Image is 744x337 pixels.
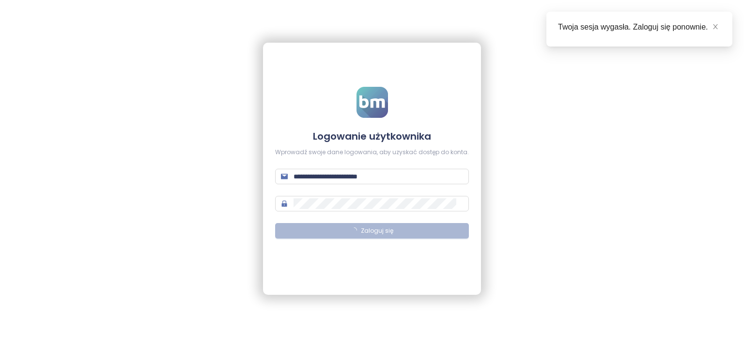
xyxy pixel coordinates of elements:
span: loading [350,226,357,234]
span: mail [281,173,288,180]
button: Zaloguj się [275,223,469,239]
span: Zaloguj się [361,226,393,236]
span: lock [281,200,288,207]
img: logo [356,87,388,118]
div: Wprowadź swoje dane logowania, aby uzyskać dostęp do konta. [275,148,469,157]
div: Twoja sesja wygasła. Zaloguj się ponownie. [558,21,721,33]
span: close [712,23,719,30]
h4: Logowanie użytkownika [275,129,469,143]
